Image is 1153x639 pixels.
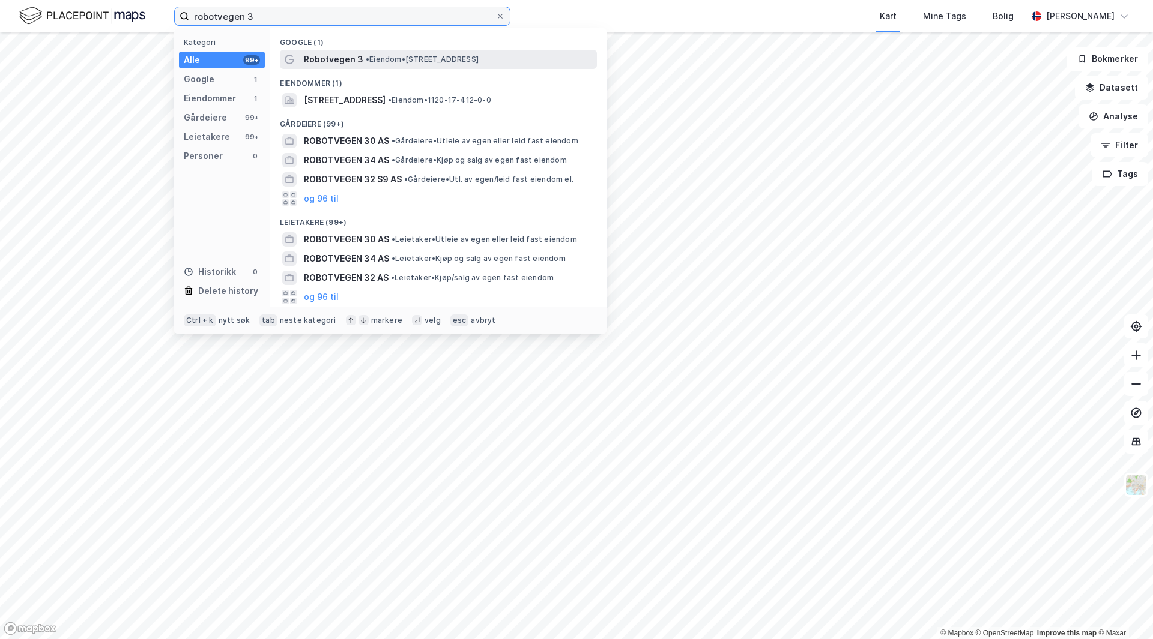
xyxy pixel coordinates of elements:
span: ROBOTVEGEN 34 AS [304,251,389,266]
div: Personer [184,149,223,163]
div: 99+ [243,55,260,65]
input: Søk på adresse, matrikkel, gårdeiere, leietakere eller personer [189,7,495,25]
div: avbryt [471,316,495,325]
button: Tags [1092,162,1148,186]
div: Gårdeiere [184,110,227,125]
div: nytt søk [219,316,250,325]
div: Google (1) [270,28,607,50]
span: • [388,95,392,104]
div: Kart [880,9,897,23]
div: 99+ [243,113,260,122]
div: Leietakere [184,130,230,144]
span: Gårdeiere • Utleie av egen eller leid fast eiendom [392,136,578,146]
a: Mapbox [940,629,973,637]
div: 1 [250,94,260,103]
span: • [392,155,395,164]
div: Alle [184,53,200,67]
div: Gårdeiere (99+) [270,110,607,131]
div: 99+ [243,132,260,142]
span: ROBOTVEGEN 30 AS [304,134,389,148]
div: velg [425,316,441,325]
div: Leietakere (99+) [270,208,607,230]
div: 1 [250,74,260,84]
button: Bokmerker [1067,47,1148,71]
a: Mapbox homepage [4,622,56,635]
div: Eiendommer (1) [270,69,607,91]
span: Robotvegen 3 [304,52,363,67]
span: Gårdeiere • Kjøp og salg av egen fast eiendom [392,155,567,165]
span: ROBOTVEGEN 30 AS [304,232,389,247]
img: logo.f888ab2527a4732fd821a326f86c7f29.svg [19,5,145,26]
span: • [366,55,369,64]
div: 0 [250,267,260,277]
div: tab [259,314,277,326]
span: Eiendom • 1120-17-412-0-0 [388,95,491,105]
span: • [391,273,395,282]
span: Leietaker • Utleie av egen eller leid fast eiendom [392,235,577,244]
div: Google [184,72,214,86]
button: Analyse [1079,104,1148,128]
button: og 96 til [304,290,339,304]
img: Z [1125,473,1148,496]
span: Gårdeiere • Utl. av egen/leid fast eiendom el. [404,175,573,184]
button: og 96 til [304,191,339,206]
div: Mine Tags [923,9,966,23]
span: • [404,175,408,184]
span: ROBOTVEGEN 32 S9 AS [304,172,402,187]
span: Leietaker • Kjøp/salg av egen fast eiendom [391,273,554,283]
div: neste kategori [280,316,336,325]
span: • [392,136,395,145]
span: [STREET_ADDRESS] [304,93,386,107]
div: Delete history [198,284,258,298]
a: Improve this map [1037,629,1097,637]
a: OpenStreetMap [976,629,1034,637]
span: • [392,235,395,244]
div: 0 [250,151,260,161]
span: Eiendom • [STREET_ADDRESS] [366,55,479,64]
iframe: Chat Widget [1093,581,1153,639]
div: Ctrl + k [184,314,216,326]
button: Filter [1091,133,1148,157]
div: [PERSON_NAME] [1046,9,1115,23]
span: ROBOTVEGEN 34 AS [304,153,389,167]
div: Bolig [993,9,1014,23]
span: ROBOTVEGEN 32 AS [304,271,389,285]
div: markere [371,316,402,325]
span: Leietaker • Kjøp og salg av egen fast eiendom [392,254,566,263]
button: Datasett [1075,76,1148,100]
div: esc [450,314,469,326]
div: Eiendommer [184,91,236,106]
div: Kategori [184,38,265,47]
span: • [392,254,395,263]
div: Historikk [184,265,236,279]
